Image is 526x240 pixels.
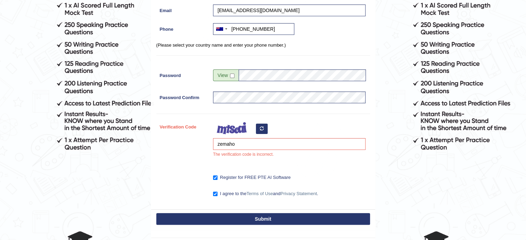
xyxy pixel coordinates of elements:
label: Password [156,69,210,79]
p: (Please select your country name and enter your phone number.) [156,42,370,48]
label: Phone [156,23,210,32]
input: I agree to theTerms of UseandPrivacy Statement. [213,192,218,196]
input: Show/Hide Password [230,74,234,78]
div: Australia: +61 [213,23,229,35]
label: Email [156,4,210,14]
a: Terms of Use [247,191,273,196]
label: Verification Code [156,121,210,130]
label: Password Confirm [156,92,210,101]
label: Register for FREE PTE AI Software [213,174,290,181]
input: +61 412 345 678 [213,23,294,35]
button: Submit [156,213,370,225]
a: Privacy Statement [280,191,317,196]
input: Register for FREE PTE AI Software [213,175,218,180]
label: I agree to the and . [213,190,318,197]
